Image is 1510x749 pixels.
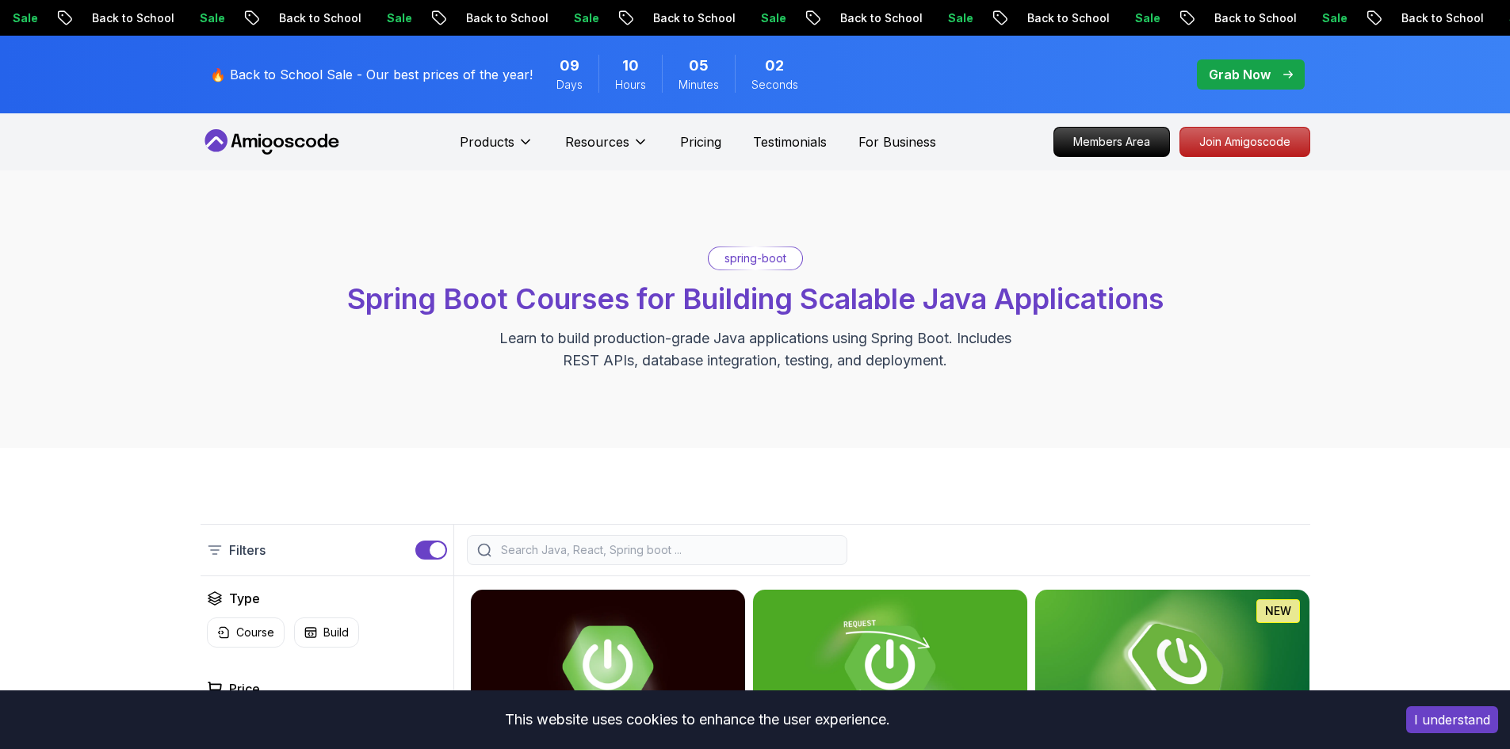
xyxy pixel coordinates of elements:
p: Members Area [1054,128,1169,156]
p: Back to School [1356,10,1464,26]
img: Building APIs with Spring Boot card [753,590,1027,743]
img: Advanced Spring Boot card [471,590,745,743]
a: Join Amigoscode [1179,127,1310,157]
span: Spring Boot Courses for Building Scalable Java Applications [347,281,1164,316]
p: Grab Now [1209,65,1271,84]
img: Spring Boot for Beginners card [1035,590,1309,743]
span: 2 Seconds [765,55,784,77]
p: 🔥 Back to School Sale - Our best prices of the year! [210,65,533,84]
p: Back to School [47,10,155,26]
p: Back to School [1169,10,1277,26]
a: Pricing [680,132,721,151]
button: Resources [565,132,648,164]
span: Minutes [679,77,719,93]
button: Course [207,617,285,648]
p: Filters [229,541,266,560]
p: Build [323,625,349,640]
p: Join Amigoscode [1180,128,1309,156]
p: Back to School [234,10,342,26]
a: Members Area [1053,127,1170,157]
div: This website uses cookies to enhance the user experience. [12,702,1382,737]
p: Back to School [608,10,716,26]
p: Sale [903,10,954,26]
span: 10 Hours [622,55,639,77]
span: Days [556,77,583,93]
p: spring-boot [724,250,786,266]
input: Search Java, React, Spring boot ... [498,542,837,558]
p: Sale [529,10,579,26]
p: Sale [716,10,766,26]
p: Resources [565,132,629,151]
a: For Business [858,132,936,151]
p: Sale [1090,10,1141,26]
a: Testimonials [753,132,827,151]
p: Sale [342,10,392,26]
span: 5 Minutes [689,55,709,77]
p: Sale [1277,10,1328,26]
h2: Type [229,589,260,608]
p: Learn to build production-grade Java applications using Spring Boot. Includes REST APIs, database... [489,327,1022,372]
p: Back to School [795,10,903,26]
span: Hours [615,77,646,93]
p: Back to School [421,10,529,26]
span: Seconds [751,77,798,93]
p: NEW [1265,603,1291,619]
p: Sale [155,10,205,26]
h2: Price [229,679,260,698]
span: 9 Days [560,55,579,77]
p: Back to School [982,10,1090,26]
button: Products [460,132,533,164]
p: Course [236,625,274,640]
button: Accept cookies [1406,706,1498,733]
p: Products [460,132,514,151]
button: Build [294,617,359,648]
